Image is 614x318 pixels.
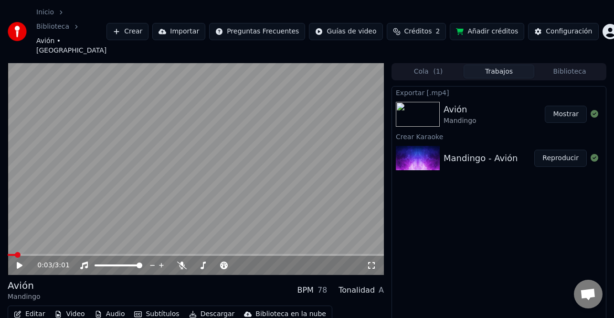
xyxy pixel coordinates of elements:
[444,116,476,126] div: Mandingo
[8,292,41,302] div: Mandingo
[297,285,313,296] div: BPM
[528,23,598,40] button: Configuración
[534,65,605,78] button: Biblioteca
[392,131,606,142] div: Crear Karaoke
[404,27,432,36] span: Créditos
[152,23,205,40] button: Importar
[464,65,534,78] button: Trabajos
[309,23,382,40] button: Guías de video
[387,23,446,40] button: Créditos2
[392,87,606,98] div: Exportar [.mp4]
[106,23,148,40] button: Crear
[37,261,60,270] div: /
[574,280,603,308] div: Chat abierto
[318,285,327,296] div: 78
[37,261,52,270] span: 0:03
[444,152,518,165] div: Mandingo - Avión
[379,285,384,296] div: A
[209,23,305,40] button: Preguntas Frecuentes
[339,285,375,296] div: Tonalidad
[36,8,54,17] a: Inicio
[36,8,106,55] nav: breadcrumb
[436,27,440,36] span: 2
[534,150,587,167] button: Reproducir
[393,65,464,78] button: Cola
[8,22,27,41] img: youka
[450,23,524,40] button: Añadir créditos
[8,279,41,292] div: Avión
[444,103,476,116] div: Avión
[36,22,69,32] a: Biblioteca
[546,27,592,36] div: Configuración
[433,67,443,77] span: ( 1 )
[545,106,587,123] button: Mostrar
[54,261,69,270] span: 3:01
[36,36,106,55] span: Avión • [GEOGRAPHIC_DATA]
